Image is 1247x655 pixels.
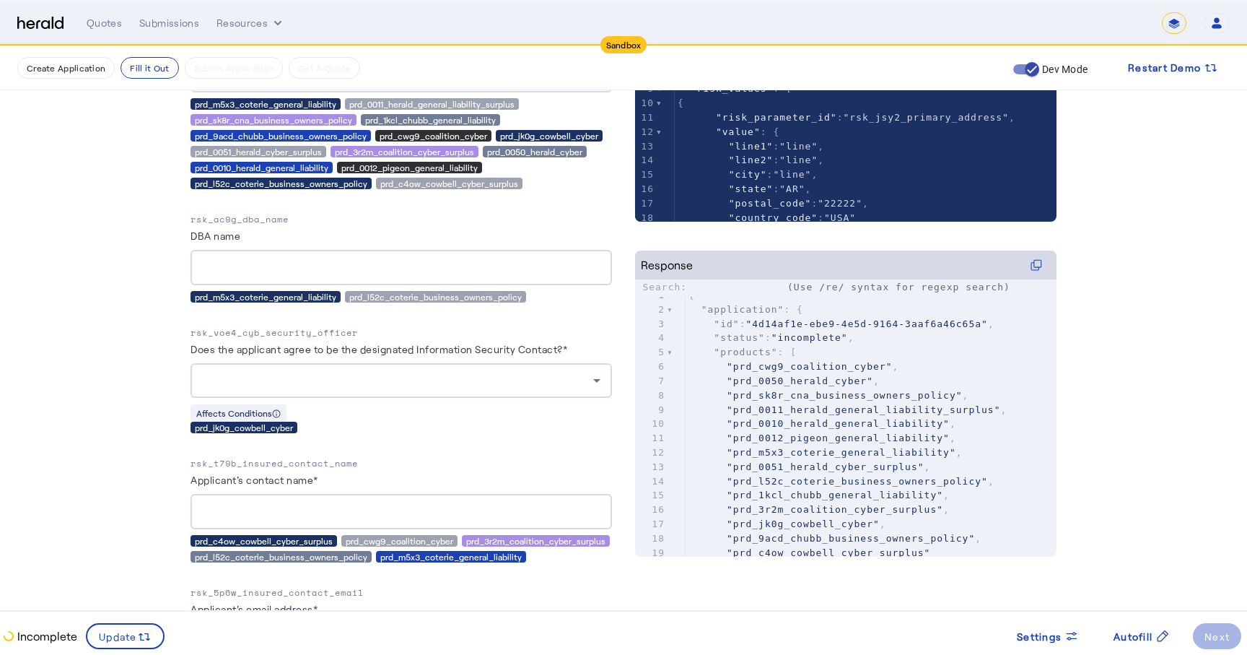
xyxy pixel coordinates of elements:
[216,16,285,30] button: Resources dropdown menu
[688,533,981,544] span: ,
[678,183,811,194] span: : ,
[1116,55,1230,81] button: Restart Demo
[779,183,805,194] span: "AR"
[635,303,667,317] div: 2
[191,178,372,189] div: prd_l52c_coterie_business_owners_policy
[727,404,1001,415] span: "prd_0011_herald_general_liability_surplus"
[14,628,77,645] p: Incomplete
[727,504,943,515] span: "prd_3r2m_coalition_cyber_surplus"
[727,461,924,472] span: "prd_0051_herald_cyber_surplus"
[818,198,862,209] span: "22222"
[688,447,963,458] span: ,
[773,169,811,180] span: "line"
[191,326,612,340] p: rsk_voe4_cyb_security_officer
[191,291,341,303] div: prd_m5x3_coterie_general_liability
[729,141,774,152] span: "line1"
[727,447,956,458] span: "prd_m5x3_coterie_general_liability"
[729,155,774,165] span: "line2"
[688,504,950,515] span: ,
[635,331,667,345] div: 4
[687,281,781,295] input: Search:
[635,182,656,196] div: 16
[688,418,956,429] span: ,
[635,110,656,125] div: 11
[191,404,286,422] div: Affects Conditions
[727,361,893,372] span: "prd_cwg9_coalition_cyber"
[191,114,356,126] div: prd_sk8r_cna_business_owners_policy
[635,546,667,560] div: 19
[635,345,667,360] div: 5
[727,390,963,401] span: "prd_sk8r_cna_business_owners_policy"
[678,126,779,137] span: : {
[688,304,803,315] span: : {
[635,503,667,517] div: 16
[1113,629,1152,644] span: Autofill
[688,433,956,443] span: ,
[289,57,360,79] button: Get A Quote
[191,603,318,615] label: Applicant's email address*
[729,169,767,180] span: "city"
[678,198,869,209] span: : ,
[688,318,994,329] span: : ,
[727,490,943,500] span: "prd_1kcl_chubb_general_liability"
[635,488,667,503] div: 15
[87,16,122,30] div: Quotes
[1017,629,1062,644] span: Settings
[779,155,818,165] span: "line"
[191,162,333,173] div: prd_0010_herald_general_liability
[139,16,199,30] div: Submissions
[345,291,526,303] div: prd_l52c_coterie_business_owners_policy
[376,551,526,563] div: prd_m5x3_coterie_general_liability
[462,535,610,547] div: prd_3r2m_coalition_cyber_surplus
[714,347,777,357] span: "products"
[191,422,297,433] div: prd_jk0g_cowbell_cyber
[99,629,137,644] span: Update
[727,418,950,429] span: "prd_0010_herald_general_liability"
[191,212,612,227] p: rsk_ac9g_dba_name
[191,146,326,157] div: prd_0051_herald_cyber_surplus
[635,317,667,331] div: 3
[727,476,988,487] span: "prd_l52c_coterie_business_owners_policy"
[185,57,283,79] button: Submit Application
[191,551,372,563] div: prd_l52c_coterie_business_owners_policy
[688,376,880,386] span: ,
[635,532,667,546] div: 18
[688,361,898,372] span: ,
[678,169,818,180] span: : ,
[635,446,667,460] div: 12
[729,212,818,223] span: "country_code"
[1128,59,1201,77] span: Restart Demo
[191,130,371,142] div: prd_9acd_chubb_business_owners_policy
[635,431,667,446] div: 11
[701,304,784,315] span: "application"
[716,126,761,137] span: "value"
[745,318,987,329] span: "4d14af1e-ebe9-4e5d-9164-3aaf6a46c65a"
[191,343,567,355] label: Does the applicant agree to be the designated Information Security Contact?*
[635,389,667,403] div: 8
[688,332,854,343] span: : ,
[678,141,824,152] span: : ,
[716,112,837,123] span: "risk_parameter_id"
[331,146,478,157] div: prd_3r2m_coalition_cyber_surplus
[361,114,500,126] div: prd_1kcl_chubb_general_liability
[678,97,684,108] span: {
[844,112,1010,123] span: "rsk_jsy2_primary_address"
[341,535,458,547] div: prd_cwg9_coalition_cyber
[635,374,667,389] div: 7
[86,623,165,649] button: Update
[779,141,818,152] span: "line"
[714,318,739,329] span: "id"
[635,417,667,431] div: 10
[714,332,765,343] span: "status"
[635,360,667,374] div: 6
[641,256,693,274] div: Response
[191,456,612,471] p: rsk_t79b_insured_contact_name
[191,230,240,242] label: DBA name
[1039,62,1088,77] label: Dev Mode
[337,162,482,173] div: prd_0012_pigeon_general_liability
[688,490,950,500] span: ,
[678,112,1015,123] span: : ,
[824,212,856,223] span: "USA"
[191,474,318,486] label: Applicant's contact name*
[635,96,656,110] div: 10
